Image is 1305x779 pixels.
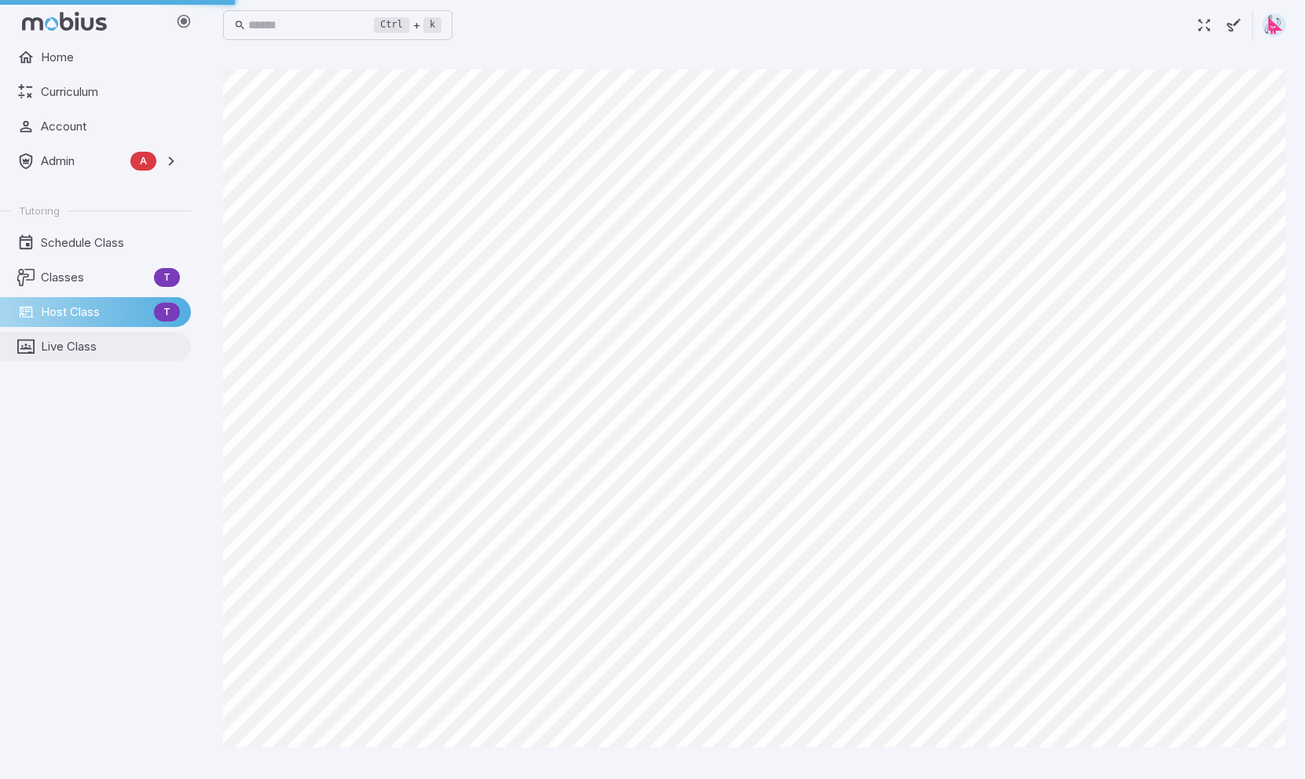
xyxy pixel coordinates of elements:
span: A [130,153,156,169]
kbd: Ctrl [374,17,409,33]
span: Host Class [41,303,148,321]
button: Start Drawing on Questions [1219,10,1249,40]
span: Account [41,118,180,135]
span: Tutoring [19,204,60,218]
span: Home [41,49,180,66]
div: + [374,16,442,35]
kbd: k [423,17,442,33]
span: Classes [41,269,148,286]
span: T [154,270,180,285]
span: Admin [41,152,124,170]
span: Schedule Class [41,234,180,252]
span: Live Class [41,338,180,355]
button: Fullscreen Game [1190,10,1219,40]
img: right-triangle.svg [1263,13,1286,37]
span: Curriculum [41,83,180,101]
span: T [154,304,180,320]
